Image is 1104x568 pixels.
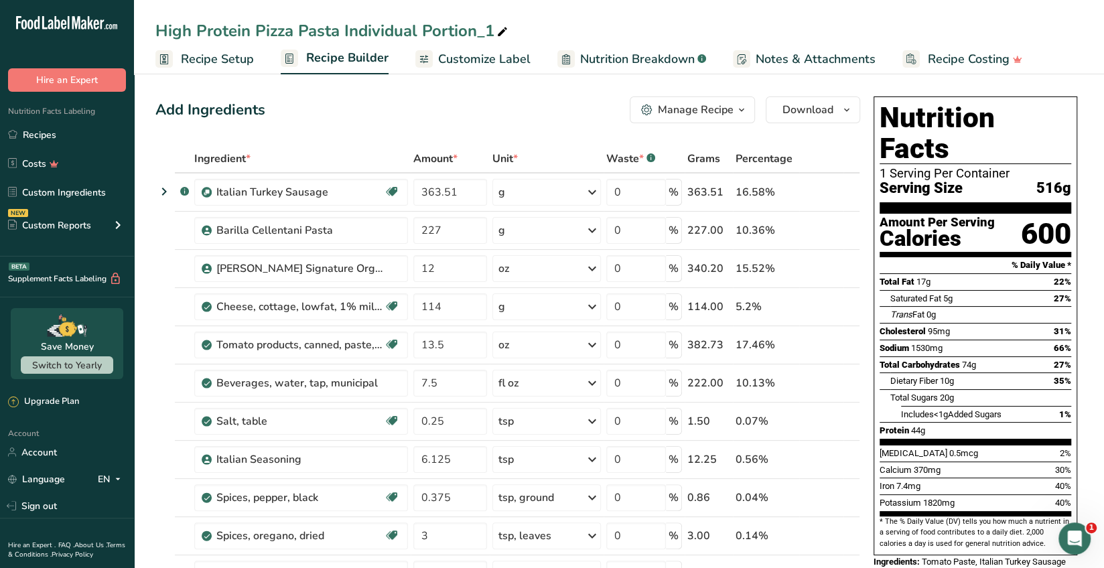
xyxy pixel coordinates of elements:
div: tsp [498,413,514,429]
div: 10.13% [736,375,797,391]
div: Spices, pepper, black [216,490,384,506]
span: Notes & Attachments [756,50,876,68]
div: Add Ingredients [155,99,265,121]
div: 5.2% [736,299,797,315]
span: 30% [1055,465,1071,475]
span: Serving Size [880,180,963,197]
div: 0.07% [736,413,797,429]
span: 66% [1054,343,1071,353]
span: 35% [1054,376,1071,386]
div: 340.20 [687,261,730,277]
div: Upgrade Plan [8,395,79,409]
span: Ingredient [194,151,251,167]
div: 363.51 [687,184,730,200]
span: Unit [492,151,518,167]
img: Sub Recipe [202,188,212,198]
a: Privacy Policy [52,550,93,559]
div: oz [498,261,509,277]
span: 44g [911,425,925,435]
div: Salt, table [216,413,384,429]
span: Switch to Yearly [32,359,102,372]
button: Download [766,96,860,123]
a: Recipe Builder [281,43,389,75]
span: 1820mg [923,498,955,508]
div: 1.50 [687,413,730,429]
div: oz [498,337,509,353]
div: 0.14% [736,528,797,544]
span: Customize Label [438,50,531,68]
span: Recipe Setup [181,50,254,68]
span: Total Sugars [890,393,938,403]
span: 74g [962,360,976,370]
span: 17g [916,277,930,287]
span: 31% [1054,326,1071,336]
i: Trans [890,309,912,319]
div: Barilla Cellentani Pasta [216,222,384,238]
span: 1530mg [911,343,943,353]
span: 27% [1054,293,1071,303]
div: 15.52% [736,261,797,277]
span: 10g [940,376,954,386]
button: Switch to Yearly [21,356,113,374]
div: 0.04% [736,490,797,506]
a: Customize Label [415,44,531,74]
span: Grams [687,151,720,167]
span: 20g [940,393,954,403]
div: Waste [606,151,655,167]
span: 0g [926,309,936,319]
span: 1% [1059,409,1071,419]
span: 40% [1055,498,1071,508]
span: Amount [413,151,458,167]
div: 12.25 [687,451,730,468]
span: Iron [880,481,894,491]
div: g [498,184,505,200]
div: NEW [8,209,28,217]
div: 16.58% [736,184,797,200]
span: 1 [1086,522,1097,533]
span: Potassium [880,498,921,508]
span: Percentage [736,151,792,167]
div: 0.56% [736,451,797,468]
div: 600 [1021,216,1071,252]
div: 1 Serving Per Container [880,167,1071,180]
span: [MEDICAL_DATA] [880,448,947,458]
iframe: Intercom live chat [1058,522,1091,555]
span: Sodium [880,343,909,353]
div: Italian Seasoning [216,451,384,468]
span: 2% [1060,448,1071,458]
a: Language [8,468,65,491]
span: <1g [934,409,948,419]
div: Beverages, water, tap, municipal [216,375,384,391]
span: 27% [1054,360,1071,370]
div: 0.86 [687,490,730,506]
section: * The % Daily Value (DV) tells you how much a nutrient in a serving of food contributes to a dail... [880,516,1071,549]
div: g [498,222,505,238]
div: Italian Turkey Sausage [216,184,384,200]
div: 3.00 [687,528,730,544]
a: FAQ . [58,541,74,550]
div: 17.46% [736,337,797,353]
span: Total Fat [880,277,914,287]
span: 370mg [914,465,941,475]
div: Custom Reports [8,218,91,232]
span: Download [782,102,833,118]
span: Protein [880,425,909,435]
div: Save Money [41,340,94,354]
div: 222.00 [687,375,730,391]
span: 0.5mcg [949,448,978,458]
span: Fat [890,309,924,319]
span: Cholesterol [880,326,926,336]
a: Nutrition Breakdown [557,44,706,74]
div: 227.00 [687,222,730,238]
div: Manage Recipe [658,102,734,118]
div: Amount Per Serving [880,216,995,229]
button: Manage Recipe [630,96,755,123]
span: 516g [1036,180,1071,197]
span: Recipe Costing [928,50,1010,68]
div: BETA [9,263,29,271]
a: Notes & Attachments [733,44,876,74]
div: tsp [498,451,514,468]
div: [PERSON_NAME] Signature Organic Marinara Sauce [216,261,384,277]
a: Hire an Expert . [8,541,56,550]
div: tsp, leaves [498,528,551,544]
